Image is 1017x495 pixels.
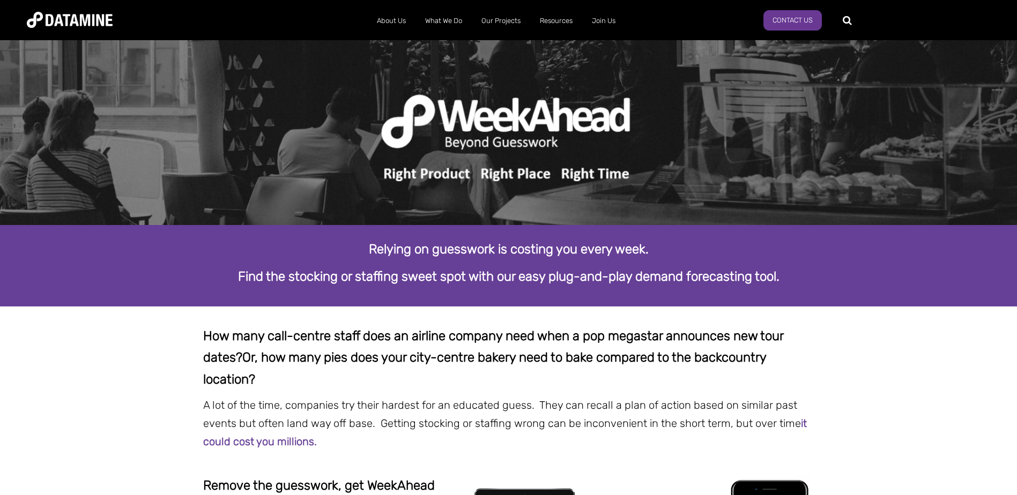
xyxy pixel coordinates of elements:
[530,7,582,35] a: Resources
[763,10,822,31] a: Contact Us
[27,12,113,28] img: Datamine
[367,7,415,35] a: About Us
[369,242,649,257] strong: Relying on guesswork is costing you every week.
[203,350,766,387] span: Or, how many pies does your city-centre bakery need to bake compared to the backcountry location?
[415,7,472,35] a: What We Do
[582,7,625,35] a: Join Us
[203,399,807,448] span: A lot of the time, companies try their hardest for an educated guess. They can recall a plan of a...
[203,328,783,365] span: How many call-centre staff does an airline company need when a pop megastar announces new tour da...
[238,269,780,284] strong: Find the stocking or staffing sweet spot with our easy plug-and-play demand forecasting tool.
[203,417,807,448] strong: it could cost you millions.
[472,7,530,35] a: Our Projects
